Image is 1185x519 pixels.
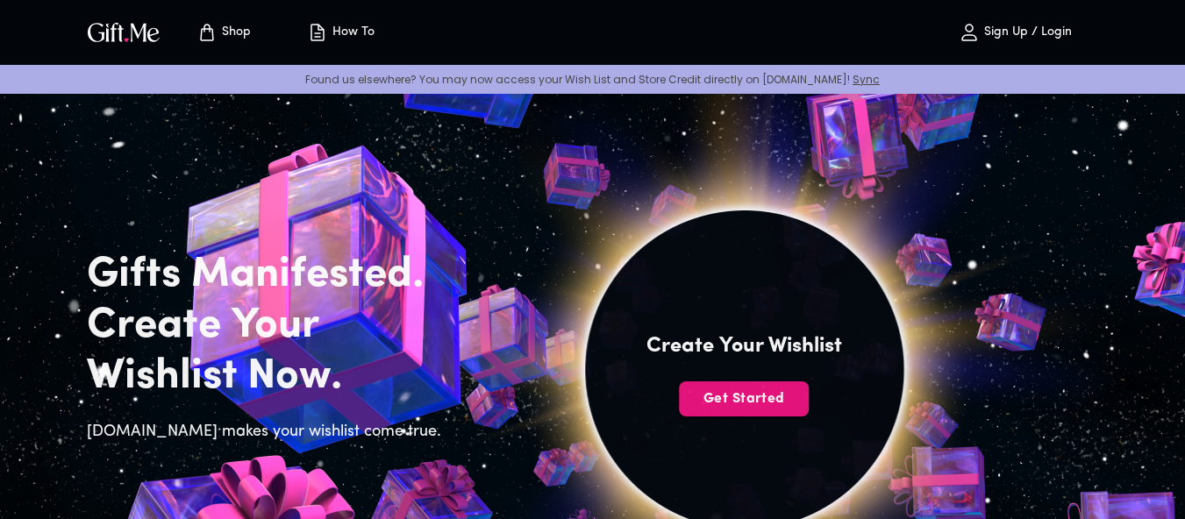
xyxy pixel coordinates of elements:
[84,19,163,45] img: GiftMe Logo
[87,301,452,352] h2: Create Your
[82,22,165,43] button: GiftMe Logo
[328,25,375,40] p: How To
[980,25,1072,40] p: Sign Up / Login
[307,22,328,43] img: how-to.svg
[928,4,1103,60] button: Sign Up / Login
[293,4,389,60] button: How To
[87,420,452,444] h6: [DOMAIN_NAME] makes your wishlist come true.
[218,25,251,40] p: Shop
[679,389,809,409] span: Get Started
[646,332,842,360] h4: Create Your Wishlist
[853,72,880,87] a: Sync
[14,72,1171,87] p: Found us elsewhere? You may now access your Wish List and Store Credit directly on [DOMAIN_NAME]!
[87,250,452,301] h2: Gifts Manifested.
[679,381,809,416] button: Get Started
[87,352,452,402] h2: Wishlist Now.
[175,4,272,60] button: Store page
